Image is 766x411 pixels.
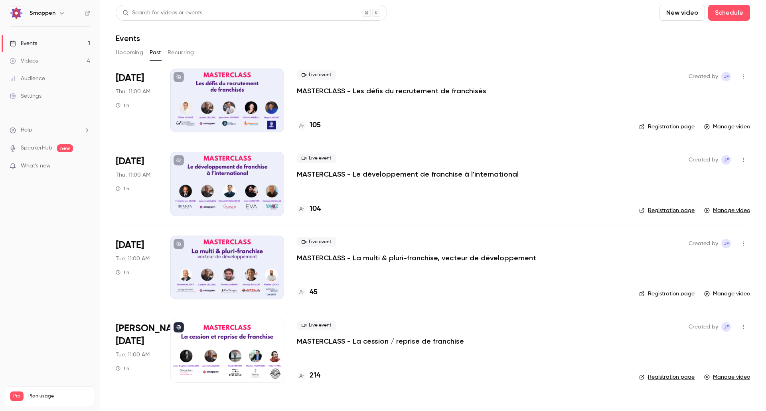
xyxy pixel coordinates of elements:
div: Videos [10,57,38,65]
div: Jan 28 Tue, 11:00 AM (Europe/Paris) [116,319,158,383]
span: Julie FAVRE [721,322,731,332]
span: Tue, 11:00 AM [116,255,150,263]
span: [PERSON_NAME][DATE] [116,322,188,348]
span: Live event [297,321,336,330]
h4: 45 [310,287,318,298]
a: Registration page [639,123,695,131]
a: Manage video [704,373,750,381]
span: Created by [689,239,718,248]
span: Julie FAVRE [721,155,731,165]
div: 1 h [116,102,129,108]
span: [DATE] [116,155,144,168]
span: JF [724,322,729,332]
span: new [57,144,73,152]
span: Thu, 11:00 AM [116,88,150,96]
a: MASTERCLASS - La multi & pluri-franchise, vecteur de développement [297,253,536,263]
span: Live event [297,237,336,247]
a: 105 [297,120,321,131]
div: 1 h [116,365,129,372]
h6: Smappen [30,9,55,17]
a: Registration page [639,290,695,298]
span: Julie FAVRE [721,239,731,248]
button: Schedule [708,5,750,21]
h4: 214 [310,370,320,381]
span: Thu, 11:00 AM [116,171,150,179]
h4: 105 [310,120,321,131]
span: [DATE] [116,72,144,85]
span: Pro [10,391,24,401]
span: Julie FAVRE [721,72,731,81]
span: Help [21,126,32,134]
div: 1 h [116,269,129,275]
span: Created by [689,72,718,81]
span: Created by [689,155,718,165]
button: Upcoming [116,46,143,59]
a: SpeakerHub [21,144,52,152]
a: MASTERCLASS - La cession / reprise de franchise [297,336,464,346]
div: Apr 1 Tue, 11:00 AM (Europe/Paris) [116,236,158,299]
a: 214 [297,370,320,381]
span: What's new [21,162,51,170]
span: JF [724,239,729,248]
a: Manage video [704,206,750,214]
div: Events [10,39,37,47]
a: 45 [297,287,318,298]
a: Registration page [639,206,695,214]
div: Jun 19 Thu, 11:00 AM (Europe/Paris) [116,152,158,216]
div: 1 h [116,185,129,192]
div: Sep 11 Thu, 11:00 AM (Europe/Paris) [116,69,158,132]
span: [DATE] [116,239,144,252]
button: New video [659,5,705,21]
a: MASTERCLASS - Le développement de franchise à l'international [297,169,519,179]
a: Manage video [704,123,750,131]
span: Live event [297,70,336,80]
button: Recurring [168,46,194,59]
span: JF [724,155,729,165]
span: Live event [297,153,336,163]
span: Tue, 11:00 AM [116,351,150,359]
a: Manage video [704,290,750,298]
span: JF [724,72,729,81]
div: Settings [10,92,41,100]
div: Audience [10,75,45,83]
a: MASTERCLASS - Les défis du recrutement de franchisés [297,86,486,96]
span: Plan usage [28,393,90,399]
div: Search for videos or events [122,9,202,17]
h1: Events [116,33,140,43]
span: Created by [689,322,718,332]
li: help-dropdown-opener [10,126,90,134]
h4: 104 [310,204,321,214]
button: Past [150,46,161,59]
a: Registration page [639,373,695,381]
iframe: Noticeable Trigger [81,163,90,170]
img: Smappen [10,7,23,20]
a: 104 [297,204,321,214]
